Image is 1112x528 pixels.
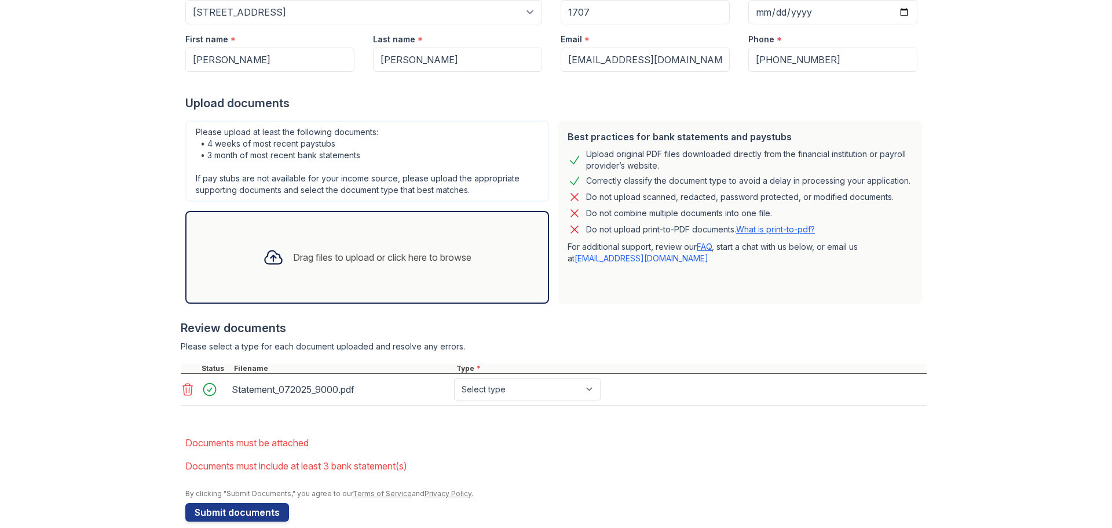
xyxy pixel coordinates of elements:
div: Upload documents [185,95,927,111]
a: Terms of Service [353,489,412,498]
p: Do not upload print-to-PDF documents. [586,224,815,235]
p: For additional support, review our , start a chat with us below, or email us at [568,241,913,264]
a: [EMAIL_ADDRESS][DOMAIN_NAME] [575,253,708,263]
a: FAQ [697,242,712,252]
label: Phone [748,34,774,45]
li: Documents must include at least 3 bank statement(s) [185,454,927,478]
div: Correctly classify the document type to avoid a delay in processing your application. [586,174,910,188]
a: What is print-to-pdf? [736,224,815,234]
div: Best practices for bank statements and paystubs [568,130,913,144]
div: Drag files to upload or click here to browse [293,250,471,264]
label: First name [185,34,228,45]
div: Upload original PDF files downloaded directly from the financial institution or payroll provider’... [586,148,913,172]
div: Statement_072025_9000.pdf [232,380,449,399]
div: Type [454,364,927,373]
div: By clicking "Submit Documents," you agree to our and [185,489,927,498]
li: Documents must be attached [185,431,927,454]
label: Last name [373,34,415,45]
div: Status [199,364,232,373]
a: Privacy Policy. [425,489,473,498]
button: Submit documents [185,503,289,522]
div: Please upload at least the following documents: • 4 weeks of most recent paystubs • 3 month of mo... [185,121,549,202]
div: Do not upload scanned, redacted, password protected, or modified documents. [586,190,894,204]
div: Please select a type for each document uploaded and resolve any errors. [181,341,927,352]
label: Email [561,34,582,45]
div: Do not combine multiple documents into one file. [586,206,772,220]
div: Filename [232,364,454,373]
div: Review documents [181,320,927,336]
